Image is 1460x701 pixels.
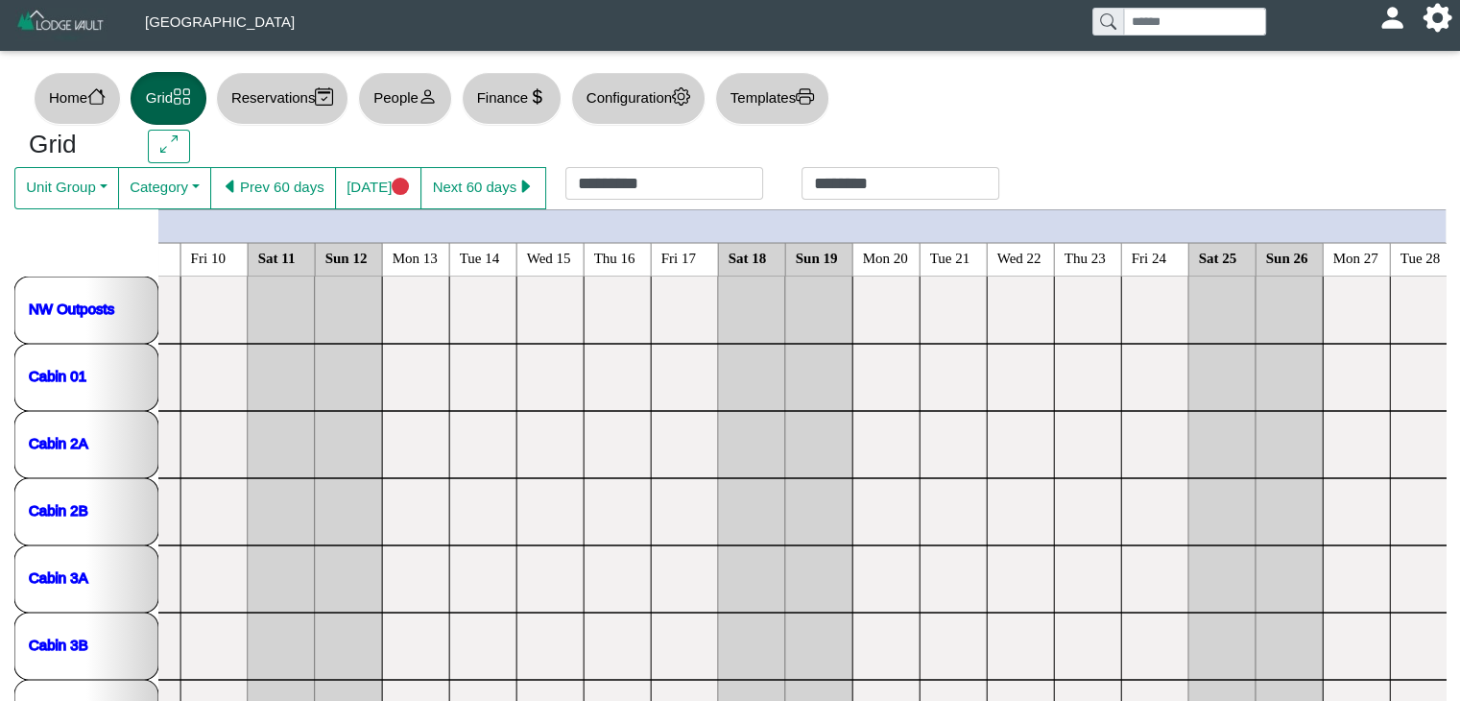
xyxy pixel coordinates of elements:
text: Sun 12 [325,250,368,265]
svg: printer [796,87,814,106]
button: Homehouse [34,72,121,125]
button: arrows angle expand [148,130,189,164]
button: Templatesprinter [715,72,829,125]
text: Sat 18 [729,250,767,265]
button: [DATE]circle fill [335,167,421,209]
svg: caret right fill [516,178,535,196]
svg: search [1100,13,1115,29]
text: Thu 23 [1065,250,1106,265]
button: Financecurrency dollar [462,72,562,125]
button: Unit Group [14,167,119,209]
svg: person fill [1385,11,1400,25]
text: Wed 22 [997,250,1041,265]
h3: Grid [29,130,119,160]
svg: currency dollar [528,87,546,106]
button: Next 60 dayscaret right fill [420,167,546,209]
svg: person [419,87,437,106]
button: Reservationscalendar2 check [216,72,348,125]
a: Cabin 2A [29,434,88,450]
svg: caret left fill [222,178,240,196]
a: NW Outposts [29,300,114,316]
button: Gridgrid [131,72,206,125]
img: Z [15,8,107,41]
text: Fri 10 [191,250,226,265]
svg: circle fill [392,178,410,196]
a: Cabin 2B [29,501,88,518]
button: Configurationgear [571,72,706,125]
svg: gear [672,87,690,106]
text: Sat 25 [1199,250,1237,265]
text: Mon 20 [863,250,908,265]
text: Fri 24 [1132,250,1167,265]
svg: arrows angle expand [160,135,179,154]
text: Tue 14 [460,250,500,265]
a: Cabin 3B [29,636,88,652]
svg: house [87,87,106,106]
button: Category [118,167,211,209]
a: Cabin 3A [29,568,88,585]
text: Mon 13 [393,250,438,265]
text: Sat 11 [258,250,296,265]
button: Peopleperson [358,72,451,125]
text: Mon 27 [1333,250,1379,265]
svg: calendar2 check [315,87,333,106]
text: Fri 17 [661,250,697,265]
text: Tue 28 [1400,250,1441,265]
svg: gear fill [1430,11,1445,25]
button: caret left fillPrev 60 days [210,167,336,209]
text: Wed 15 [527,250,571,265]
svg: grid [173,87,191,106]
text: Tue 21 [930,250,970,265]
text: Sun 19 [796,250,838,265]
input: Check out [802,167,999,200]
input: Check in [565,167,763,200]
text: Thu 16 [594,250,635,265]
a: Cabin 01 [29,367,86,383]
text: Sun 26 [1266,250,1308,265]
